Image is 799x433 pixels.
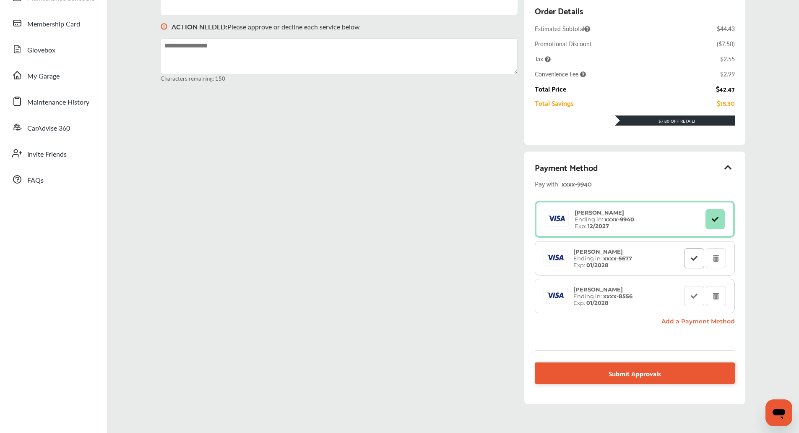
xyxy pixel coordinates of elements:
[569,286,637,306] div: Ending in: Exp:
[8,116,99,138] a: CarAdvise 360
[717,24,735,33] div: $44.43
[562,178,666,189] div: xxxx- 9940
[172,22,360,31] p: Please approve or decline each service below
[8,90,99,112] a: Maintenance History
[161,74,518,82] small: Characters remaining: 150
[573,286,623,293] strong: [PERSON_NAME]
[8,12,99,34] a: Membership Card
[535,99,574,107] div: Total Savings
[27,45,55,56] span: Glovebox
[27,19,80,30] span: Membership Card
[535,85,566,92] div: Total Price
[27,97,89,108] span: Maintenance History
[615,118,735,124] div: $7.80 Off Retail!
[535,178,558,189] span: Pay with
[586,299,609,306] strong: 01/2028
[172,22,227,31] b: ACTION NEEDED :
[720,55,735,63] div: $2.55
[765,399,792,426] iframe: Button to launch messaging window
[535,39,592,48] div: Promotional Discount
[569,248,636,268] div: Ending in: Exp:
[161,15,167,38] img: svg+xml;base64,PHN2ZyB3aWR0aD0iMTYiIGhlaWdodD0iMTciIHZpZXdCb3g9IjAgMCAxNiAxNyIgZmlsbD0ibm9uZSIgeG...
[609,367,661,379] span: Submit Approvals
[603,293,632,299] strong: xxxx- 8556
[586,262,609,268] strong: 01/2028
[535,3,583,18] div: Order Details
[588,223,609,229] strong: 12/2027
[717,99,735,107] div: $15.30
[661,318,735,325] a: Add a Payment Method
[603,255,632,262] strong: xxxx- 5677
[717,39,735,48] div: ( $7.50 )
[716,85,735,92] div: $42.47
[720,70,735,78] div: $2.99
[535,24,590,33] span: Estimated Subtotal
[535,55,551,63] span: Tax
[27,123,70,134] span: CarAdvise 360
[8,64,99,86] a: My Garage
[27,149,67,160] span: Invite Friends
[535,160,734,174] div: Payment Method
[27,71,60,82] span: My Garage
[8,168,99,190] a: FAQs
[8,38,99,60] a: Glovebox
[570,209,638,229] div: Ending in: Exp:
[27,175,44,186] span: FAQs
[604,216,634,223] strong: xxxx- 9940
[575,209,624,216] strong: [PERSON_NAME]
[535,362,734,384] a: Submit Approvals
[8,142,99,164] a: Invite Friends
[573,248,623,255] strong: [PERSON_NAME]
[535,70,586,78] span: Convenience Fee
